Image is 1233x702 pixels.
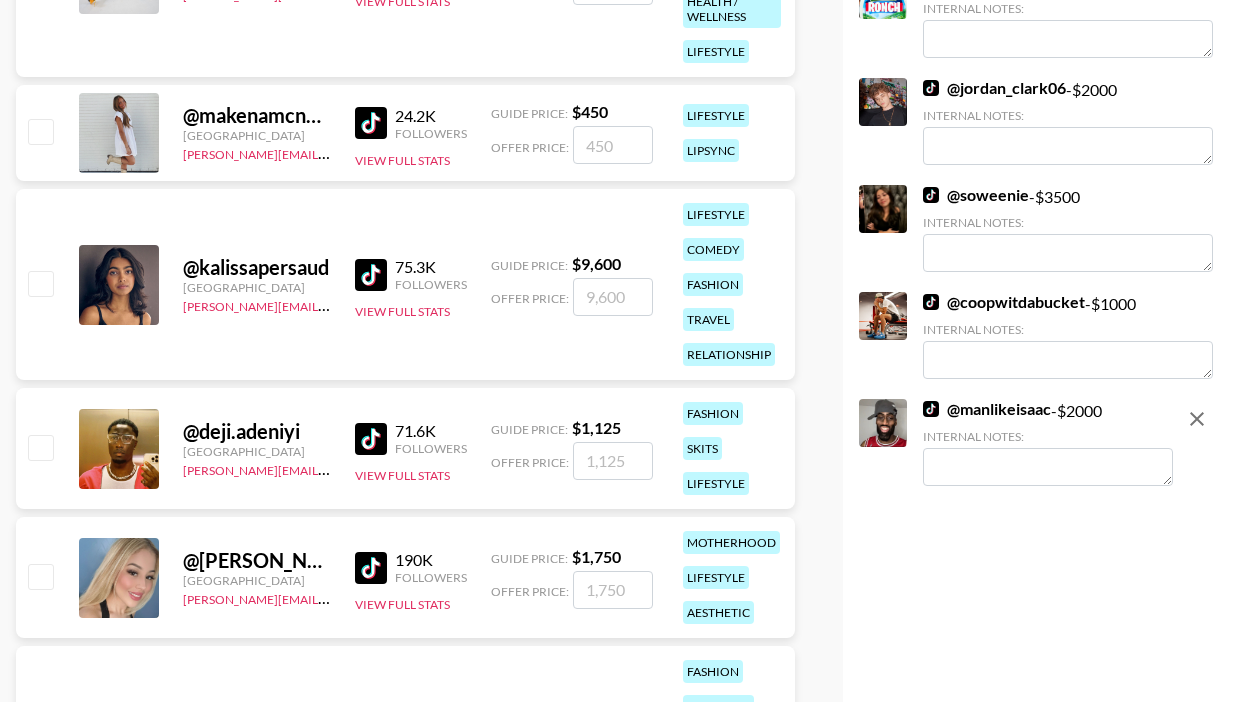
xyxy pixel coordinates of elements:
[355,468,450,483] button: View Full Stats
[183,419,331,444] div: @ deji.adeniyi
[923,187,939,203] img: TikTok
[683,139,739,162] div: lipsync
[395,106,467,126] div: 24.2K
[491,291,569,306] span: Offer Price:
[572,102,608,121] strong: $ 450
[923,185,1029,205] a: @soweenie
[572,254,621,273] strong: $ 9,600
[683,472,749,495] div: lifestyle
[923,80,939,96] img: TikTok
[183,459,479,478] a: [PERSON_NAME][EMAIL_ADDRESS][DOMAIN_NAME]
[683,203,749,226] div: lifestyle
[923,429,1173,444] div: Internal Notes:
[183,444,331,459] div: [GEOGRAPHIC_DATA]
[183,573,331,588] div: [GEOGRAPHIC_DATA]
[923,292,1085,312] a: @coopwitdabucket
[183,255,331,280] div: @ kalissapersaud
[395,277,467,292] div: Followers
[923,399,1051,419] a: @manlikeisaac
[683,402,743,425] div: fashion
[923,322,1213,337] div: Internal Notes:
[923,292,1213,379] div: - $ 1000
[572,547,621,566] strong: $ 1,750
[683,531,780,554] div: motherhood
[923,1,1213,16] div: Internal Notes:
[683,566,749,589] div: lifestyle
[683,437,722,460] div: skits
[683,660,743,683] div: fashion
[355,552,387,584] img: TikTok
[683,308,734,331] div: travel
[183,280,331,295] div: [GEOGRAPHIC_DATA]
[183,588,479,607] a: [PERSON_NAME][EMAIL_ADDRESS][DOMAIN_NAME]
[491,258,568,273] span: Guide Price:
[1177,399,1217,439] button: remove
[573,571,653,609] input: 1,750
[183,128,331,143] div: [GEOGRAPHIC_DATA]
[573,442,653,480] input: 1,125
[355,423,387,455] img: TikTok
[395,441,467,456] div: Followers
[683,40,749,63] div: lifestyle
[923,78,1213,165] div: - $ 2000
[355,153,450,168] button: View Full Stats
[683,273,743,296] div: fashion
[683,601,754,624] div: aesthetic
[572,418,621,437] strong: $ 1,125
[183,103,331,128] div: @ makenamcneill
[923,78,1066,98] a: @jordan_clark06
[355,259,387,291] img: TikTok
[355,304,450,319] button: View Full Stats
[395,570,467,585] div: Followers
[183,548,331,573] div: @ [PERSON_NAME].[PERSON_NAME]
[183,143,479,162] a: [PERSON_NAME][EMAIL_ADDRESS][DOMAIN_NAME]
[355,597,450,612] button: View Full Stats
[491,106,568,121] span: Guide Price:
[355,107,387,139] img: TikTok
[923,294,939,310] img: TikTok
[491,584,569,599] span: Offer Price:
[491,455,569,470] span: Offer Price:
[395,550,467,570] div: 190K
[683,343,775,366] div: relationship
[395,421,467,441] div: 71.6K
[923,215,1213,230] div: Internal Notes:
[491,422,568,437] span: Guide Price:
[923,401,939,417] img: TikTok
[491,140,569,155] span: Offer Price:
[573,278,653,316] input: 9,600
[683,104,749,127] div: lifestyle
[683,238,744,261] div: comedy
[573,126,653,164] input: 450
[923,185,1213,272] div: - $ 3500
[395,126,467,141] div: Followers
[923,108,1213,123] div: Internal Notes:
[395,257,467,277] div: 75.3K
[183,295,479,314] a: [PERSON_NAME][EMAIL_ADDRESS][DOMAIN_NAME]
[491,551,568,566] span: Guide Price:
[923,399,1173,486] div: - $ 2000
